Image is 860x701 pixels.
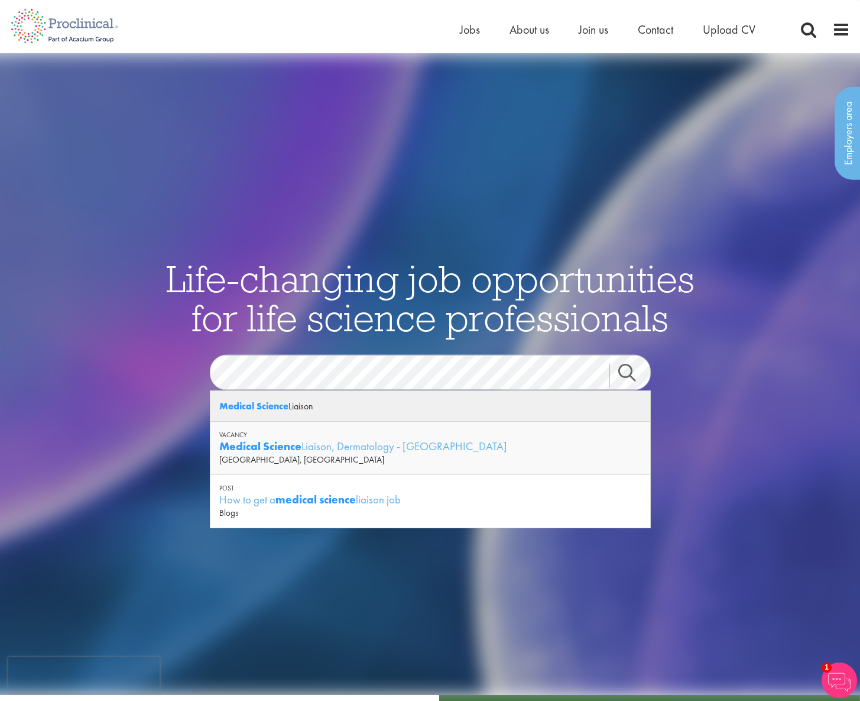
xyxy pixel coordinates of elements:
[219,431,641,439] div: Vacancy
[166,254,695,341] span: Life-changing job opportunities for life science professionals
[822,663,857,698] img: Chatbot
[609,363,660,387] a: Job search submit button
[8,657,160,693] iframe: reCAPTCHA
[219,507,641,519] div: Blogs
[460,22,480,37] a: Jobs
[822,663,832,673] span: 1
[275,492,356,507] strong: medical science
[219,484,641,492] div: Post
[219,439,641,454] div: Liaison, Dermatology - [GEOGRAPHIC_DATA]
[579,22,608,37] a: Join us
[219,439,301,454] strong: Medical Science
[219,454,641,466] div: [GEOGRAPHIC_DATA], [GEOGRAPHIC_DATA]
[210,391,650,422] div: Liaison
[638,22,673,37] a: Contact
[509,22,549,37] a: About us
[219,492,641,507] div: How to get a liaison job
[219,400,288,412] strong: Medical Science
[703,22,755,37] a: Upload CV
